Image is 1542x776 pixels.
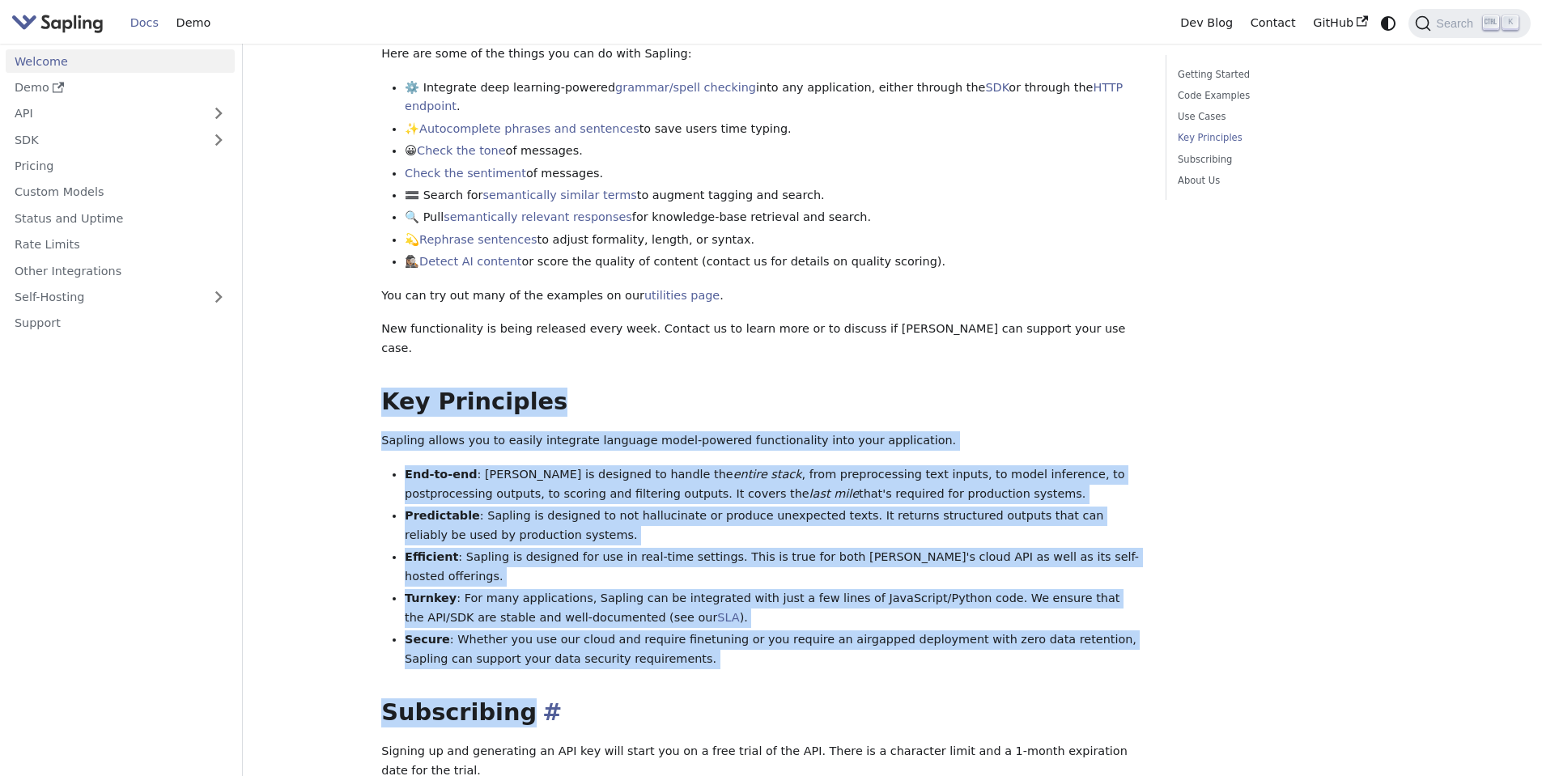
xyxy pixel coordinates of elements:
[6,286,235,309] a: Self-Hosting
[6,259,235,282] a: Other Integrations
[405,252,1142,272] li: 🕵🏽‍♀️ or score the quality of content (contact us for details on quality scoring).
[381,431,1142,451] p: Sapling allows you to easily integrate language model-powered functionality into your application.
[6,312,235,335] a: Support
[405,120,1142,139] li: ✨ to save users time typing.
[405,142,1142,161] li: 😀 of messages.
[405,633,450,646] strong: Secure
[405,592,457,604] strong: Turnkey
[417,144,505,157] a: Check the tone
[6,180,235,204] a: Custom Models
[985,81,1009,94] a: SDK
[1178,88,1397,104] a: Code Examples
[733,468,802,481] em: entire stack
[381,286,1142,306] p: You can try out many of the examples on our .
[381,698,1142,727] h2: Subscribing
[381,320,1142,358] p: New functionality is being released every week. Contact us to learn more or to discuss if [PERSON...
[6,128,202,151] a: SDK
[405,468,477,481] strong: End-to-end
[644,289,720,302] a: utilities page
[444,210,632,223] a: semantically relevant responses
[11,11,104,35] img: Sapling.ai
[405,589,1142,628] li: : For many applications, Sapling can be integrated with just a few lines of JavaScript/Python cod...
[381,45,1142,64] p: Here are some of the things you can do with Sapling:
[6,76,235,100] a: Demo
[537,698,562,726] a: Direct link to Subscribing
[405,548,1142,587] li: : Sapling is designed for use in real-time settings. This is true for both [PERSON_NAME]'s cloud ...
[6,102,202,125] a: API
[1178,152,1397,167] a: Subscribing
[1178,173,1397,189] a: About Us
[809,487,859,500] em: last mile
[717,611,739,624] a: SLA
[405,186,1142,206] li: 🟰 Search for to augment tagging and search.
[405,550,458,563] strong: Efficient
[1502,15,1519,30] kbd: K
[11,11,109,35] a: Sapling.ai
[1408,9,1530,38] button: Search (Ctrl+K)
[405,164,1142,184] li: of messages.
[6,233,235,257] a: Rate Limits
[405,208,1142,227] li: 🔍 Pull for knowledge-base retrieval and search.
[405,78,1142,117] li: ⚙️ Integrate deep learning-powered into any application, either through the or through the .
[405,509,480,522] strong: Predictable
[405,465,1142,504] li: : [PERSON_NAME] is designed to handle the , from preprocessing text inputs, to model inference, t...
[6,155,235,178] a: Pricing
[405,630,1142,669] li: : Whether you use our cloud and require finetuning or you require an airgapped deployment with ze...
[121,11,168,36] a: Docs
[1242,11,1305,36] a: Contact
[419,255,521,268] a: Detect AI content
[1377,11,1400,35] button: Switch between dark and light mode (currently system mode)
[405,231,1142,250] li: 💫 to adjust formality, length, or syntax.
[6,49,235,73] a: Welcome
[381,388,1142,417] h2: Key Principles
[1171,11,1241,36] a: Dev Blog
[202,128,235,151] button: Expand sidebar category 'SDK'
[1178,109,1397,125] a: Use Cases
[615,81,756,94] a: grammar/spell checking
[419,233,537,246] a: Rephrase sentences
[1431,17,1483,30] span: Search
[419,122,639,135] a: Autocomplete phrases and sentences
[1178,67,1397,83] a: Getting Started
[202,102,235,125] button: Expand sidebar category 'API'
[1304,11,1376,36] a: GitHub
[168,11,219,36] a: Demo
[6,206,235,230] a: Status and Uptime
[482,189,636,201] a: semantically similar terms
[405,507,1142,545] li: : Sapling is designed to not hallucinate or produce unexpected texts. It returns structured outpu...
[1178,130,1397,146] a: Key Principles
[405,167,526,180] a: Check the sentiment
